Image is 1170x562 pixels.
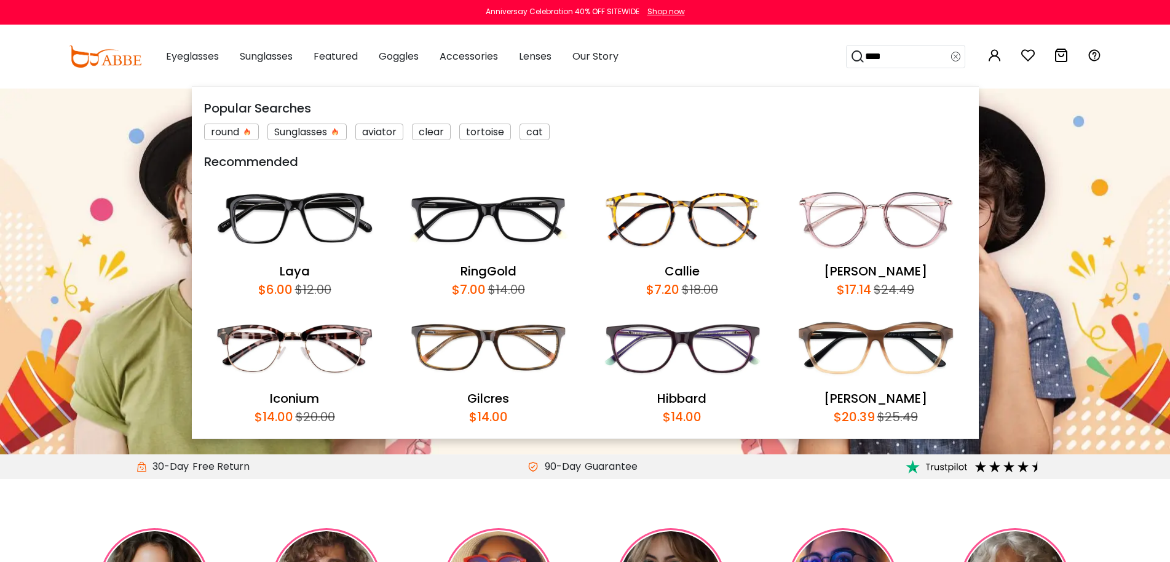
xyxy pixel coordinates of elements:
img: Callie [591,177,773,262]
img: Laya [204,177,385,262]
div: tortoise [459,124,511,140]
span: Lenses [519,49,551,63]
div: $7.00 [452,280,486,299]
div: Sunglasses [267,124,347,140]
span: Eyeglasses [166,49,219,63]
div: aviator [355,124,403,140]
div: $17.14 [837,280,871,299]
span: 90-Day [539,459,581,474]
div: Recommended [204,152,966,171]
div: round [204,124,259,140]
a: [PERSON_NAME] [824,390,927,407]
span: Sunglasses [240,49,293,63]
img: Hibbard [591,305,773,390]
img: RingGold [398,177,579,262]
img: Naomi [785,177,966,262]
img: Sonia [785,305,966,390]
a: [PERSON_NAME] [824,263,927,280]
div: Anniversay Celebration 40% OFF SITEWIDE [486,6,639,17]
img: abbeglasses.com [69,46,141,68]
div: $14.00 [486,280,525,299]
div: $14.00 [663,408,702,426]
div: Popular Searches [204,99,966,117]
span: Our Story [572,49,619,63]
div: $20.39 [834,408,875,426]
a: Iconium [270,390,319,407]
div: $25.49 [875,408,918,426]
div: clear [412,124,451,140]
div: $6.00 [258,280,293,299]
a: RingGold [460,263,516,280]
div: $7.20 [646,280,679,299]
img: Gilcres [398,305,579,390]
a: Laya [280,263,310,280]
a: Shop now [641,6,685,17]
span: Accessories [440,49,498,63]
div: $24.49 [871,280,914,299]
span: Featured [314,49,358,63]
div: $14.00 [469,408,508,426]
div: Shop now [647,6,685,17]
div: $18.00 [679,280,718,299]
div: $12.00 [293,280,331,299]
div: Free Return [189,459,253,474]
span: 30-Day [146,459,189,474]
div: $20.00 [293,408,335,426]
div: cat [520,124,550,140]
div: $14.00 [255,408,293,426]
a: Callie [665,263,700,280]
img: Iconium [204,305,385,390]
span: Goggles [379,49,419,63]
a: Gilcres [467,390,509,407]
div: Guarantee [581,459,641,474]
a: Hibbard [657,390,706,407]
